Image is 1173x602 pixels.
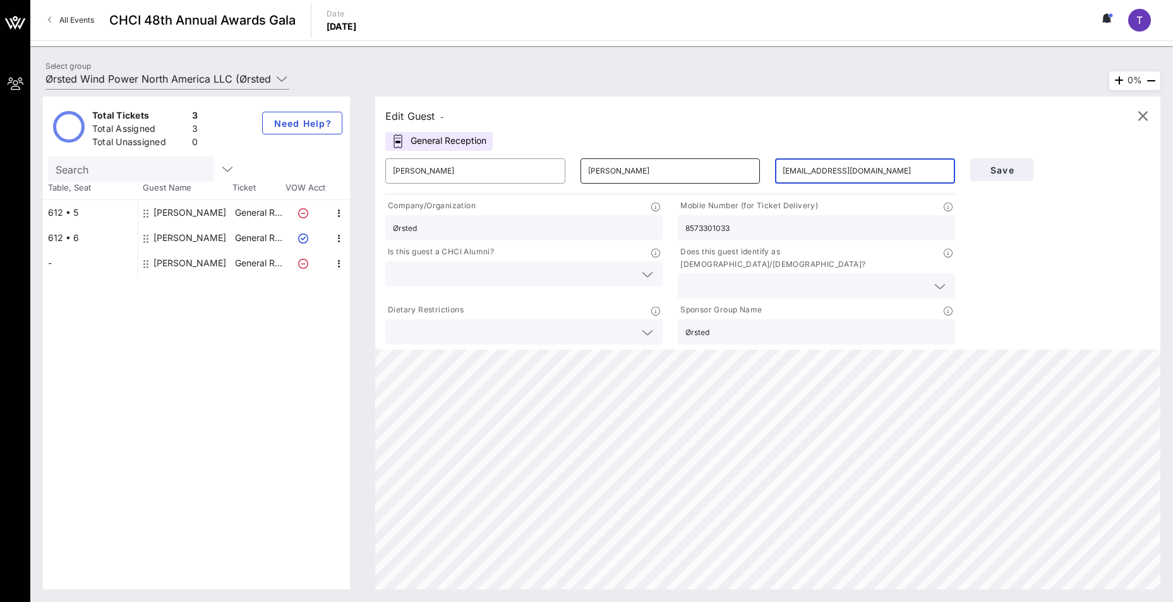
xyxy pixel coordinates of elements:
p: General R… [233,225,284,251]
p: Mobile Number (for Ticket Delivery) [678,199,818,213]
p: Does this guest identify as [DEMOGRAPHIC_DATA]/[DEMOGRAPHIC_DATA]? [678,245,944,271]
p: Is this guest a CHCI Alumni? [385,245,494,259]
p: Dietary Restrictions [385,304,464,317]
div: Amanda Dasch [153,251,226,276]
input: First Name* [393,161,558,181]
button: Need Help? [262,112,342,134]
span: Save [980,165,1023,175]
div: - [43,251,138,276]
span: Guest Name [138,182,232,194]
div: 3 [192,122,198,138]
span: Ticket [232,182,283,194]
span: T [1136,14,1143,27]
a: All Events [40,10,102,30]
p: Date [327,8,357,20]
div: Moran Holton [153,225,226,251]
div: T [1128,9,1151,32]
div: Edit Guest [385,107,444,125]
p: General R… [233,200,284,225]
div: Katherine Lee [153,200,226,225]
p: [DATE] [327,20,357,33]
div: 3 [192,109,198,125]
p: General R… [233,251,284,276]
div: General Reception [385,132,493,151]
div: Total Unassigned [92,136,187,151]
span: - [440,112,444,122]
div: 612 • 5 [43,200,138,225]
input: Email* [783,161,947,181]
div: 612 • 6 [43,225,138,251]
span: VOW Acct [283,182,327,194]
input: Last Name* [588,161,753,181]
p: Company/Organization [385,199,476,213]
span: CHCI 48th Annual Awards Gala [109,11,296,30]
button: Save [970,158,1033,181]
span: Table, Seat [43,182,138,194]
span: Need Help? [273,118,332,129]
p: Sponsor Group Name [678,304,762,317]
label: Select group [45,61,91,71]
div: Total Assigned [92,122,187,138]
div: Total Tickets [92,109,187,125]
span: All Events [59,15,94,25]
div: 0 [192,136,198,151]
div: 0% [1109,71,1160,90]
